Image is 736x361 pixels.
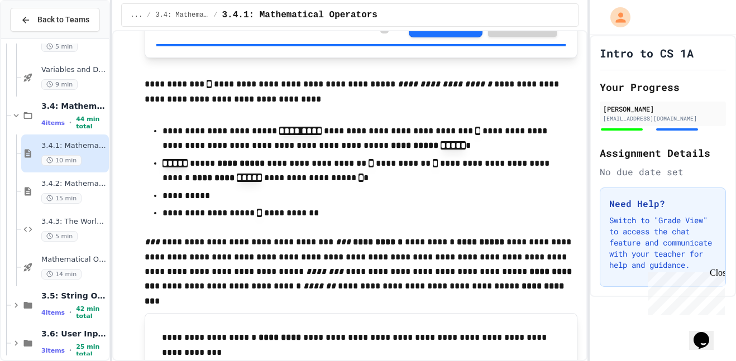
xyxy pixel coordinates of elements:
[41,231,78,242] span: 5 min
[69,118,71,127] span: •
[600,145,726,161] h2: Assignment Details
[609,197,716,210] h3: Need Help?
[41,269,82,280] span: 14 min
[41,41,78,52] span: 5 min
[10,8,100,32] button: Back to Teams
[41,309,65,316] span: 4 items
[41,193,82,204] span: 15 min
[4,4,77,71] div: Chat with us now!Close
[600,79,726,95] h2: Your Progress
[41,65,107,75] span: Variables and Data types - quiz
[41,329,107,339] span: 3.6: User Input
[69,308,71,317] span: •
[41,217,107,227] span: 3.4.3: The World's Worst Farmers Market
[41,179,107,189] span: 3.4.2: Mathematical Operators - Review
[131,11,143,20] span: ...
[41,255,107,264] span: Mathematical Operators - Quiz
[603,114,723,123] div: [EMAIL_ADDRESS][DOMAIN_NAME]
[41,155,82,166] span: 10 min
[222,8,377,22] span: 3.4.1: Mathematical Operators
[643,268,725,315] iframe: chat widget
[37,14,89,26] span: Back to Teams
[69,346,71,355] span: •
[609,215,716,271] p: Switch to "Grade View" to access the chat feature and communicate with your teacher for help and ...
[689,316,725,350] iframe: chat widget
[213,11,217,20] span: /
[147,11,151,20] span: /
[155,11,209,20] span: 3.4: Mathematical Operators
[603,104,723,114] div: [PERSON_NAME]
[41,119,65,127] span: 4 items
[41,291,107,301] span: 3.5: String Operators
[76,115,106,130] span: 44 min total
[600,45,694,61] h1: Intro to CS 1A
[41,101,107,111] span: 3.4: Mathematical Operators
[600,165,726,179] div: No due date set
[41,79,78,90] span: 9 min
[41,141,107,151] span: 3.4.1: Mathematical Operators
[41,347,65,354] span: 3 items
[599,4,633,30] div: My Account
[76,343,106,358] span: 25 min total
[76,305,106,320] span: 42 min total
